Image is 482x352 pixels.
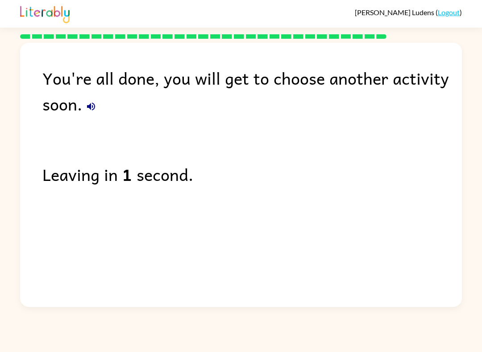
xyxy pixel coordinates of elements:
div: You're all done, you will get to choose another activity soon. [42,65,462,117]
span: [PERSON_NAME] Ludens [355,8,436,16]
div: Leaving in second. [42,161,462,187]
div: ( ) [355,8,462,16]
b: 1 [122,161,132,187]
img: Literably [20,4,70,23]
a: Logout [438,8,460,16]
